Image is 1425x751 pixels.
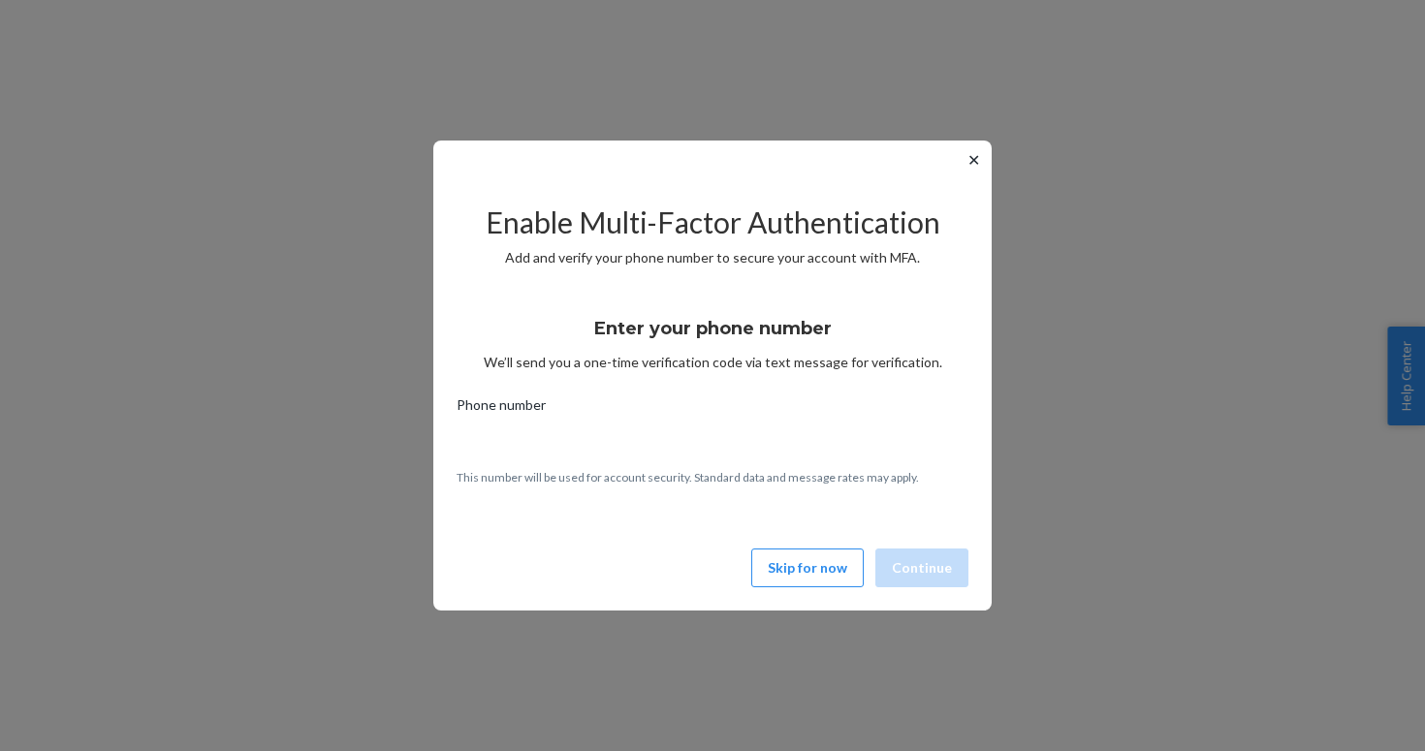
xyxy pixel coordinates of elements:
[457,469,968,485] p: This number will be used for account security. Standard data and message rates may apply.
[594,316,832,341] h3: Enter your phone number
[457,206,968,238] h2: Enable Multi-Factor Authentication
[457,248,968,267] p: Add and verify your phone number to secure your account with MFA.
[457,395,546,422] span: Phone number
[751,548,864,587] button: Skip for now
[457,300,968,372] div: We’ll send you a one-time verification code via text message for verification.
[875,548,968,587] button: Continue
[964,148,984,172] button: ✕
